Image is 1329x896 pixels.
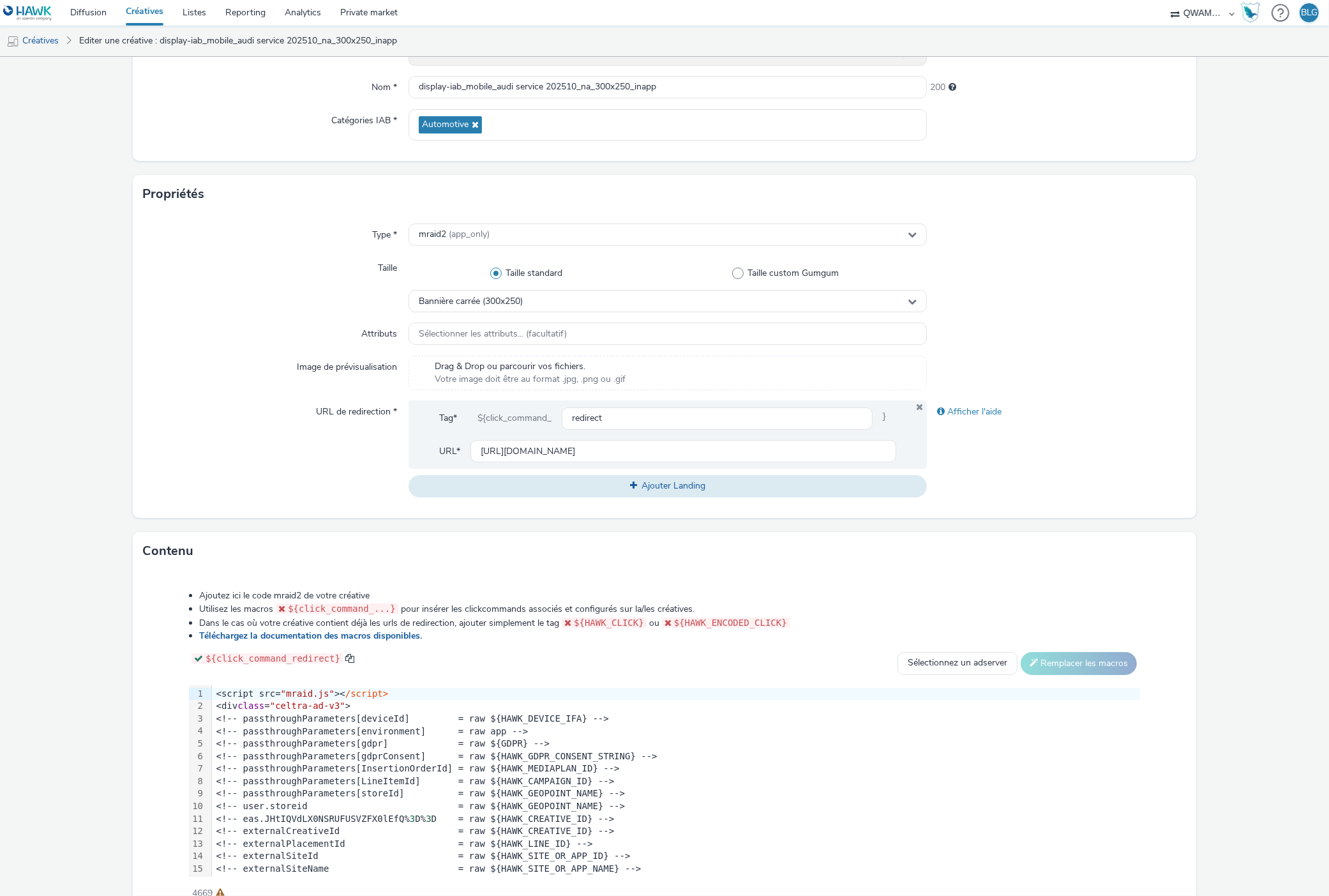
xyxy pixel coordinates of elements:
div: 15 [189,863,205,876]
label: Taille [373,257,402,275]
li: Utilisez les macros pour insérer les clickcommands associés et configurés sur la/les créatives. [199,602,1140,616]
div: 255 caractères maximum [949,81,956,94]
span: 200 [930,81,945,94]
label: Attributs [356,323,402,340]
label: Catégories IAB * [326,109,402,127]
span: 3 [426,814,431,824]
span: Sélectionner les attributs... (facultatif) [419,329,567,340]
img: Hawk Academy [1241,3,1260,23]
span: Ajouter Landing [642,480,705,492]
span: class [237,701,264,711]
span: 3 [410,814,415,824]
span: (app_only) [449,228,490,240]
div: 6 [189,750,205,763]
img: undefined Logo [3,5,52,21]
label: Image de prévisualisation [292,356,402,374]
span: "celtra-ad-v3" [270,701,345,711]
label: Type * [367,224,402,241]
button: Remplacer les macros [1021,652,1137,675]
div: 1 [189,688,205,701]
div: 3 [189,713,205,725]
div: ${click_command_ [467,407,562,430]
span: Taille custom Gumgum [747,267,839,280]
a: Editer une créative : display-iab_mobile_audi service 202510_na_300x250_inapp [73,26,403,56]
span: } [873,407,896,430]
div: 14 [189,850,205,863]
span: "mraid.js" [281,688,334,699]
div: 12 [189,825,205,838]
div: Afficher l'aide [927,400,1186,423]
label: Nom * [366,76,402,94]
li: Ajoutez ici le code mraid2 de votre créative [199,589,1140,602]
div: 4 [189,725,205,738]
div: 16 [189,875,205,888]
span: ${HAWK_CLICK} [574,618,644,628]
a: Téléchargez la documentation des macros disponibles. [199,630,427,642]
span: Bannière carrée (300x250) [419,296,523,307]
div: 5 [189,738,205,750]
div: 2 [189,700,205,713]
span: /script> [345,688,388,699]
div: 10 [189,800,205,813]
span: Votre image doit être au format .jpg, .png ou .gif [435,373,626,386]
div: 11 [189,813,205,826]
span: Drag & Drop ou parcourir vos fichiers. [435,360,626,373]
a: Hawk Academy [1241,3,1265,23]
div: 9 [189,787,205,800]
input: Nom [409,76,927,98]
span: ${click_command_redirect} [206,653,340,664]
div: 13 [189,838,205,851]
span: Automotive [422,119,469,130]
span: copy to clipboard [345,654,354,663]
span: ${HAWK_ENCODED_CLICK} [674,618,787,628]
span: ${click_command_...} [288,604,396,614]
li: Dans le cas où votre créative contient déjà les urls de redirection, ajouter simplement le tag ou [199,616,1140,630]
span: mraid2 [419,229,490,240]
img: mobile [6,35,19,48]
label: URL de redirection * [311,400,402,418]
div: 8 [189,775,205,788]
h3: Contenu [142,542,193,561]
span: Taille standard [506,267,562,280]
div: BLG [1301,3,1318,22]
div: 7 [189,763,205,775]
input: url... [470,440,896,462]
h3: Propriétés [142,185,204,204]
button: Ajouter Landing [409,475,927,497]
